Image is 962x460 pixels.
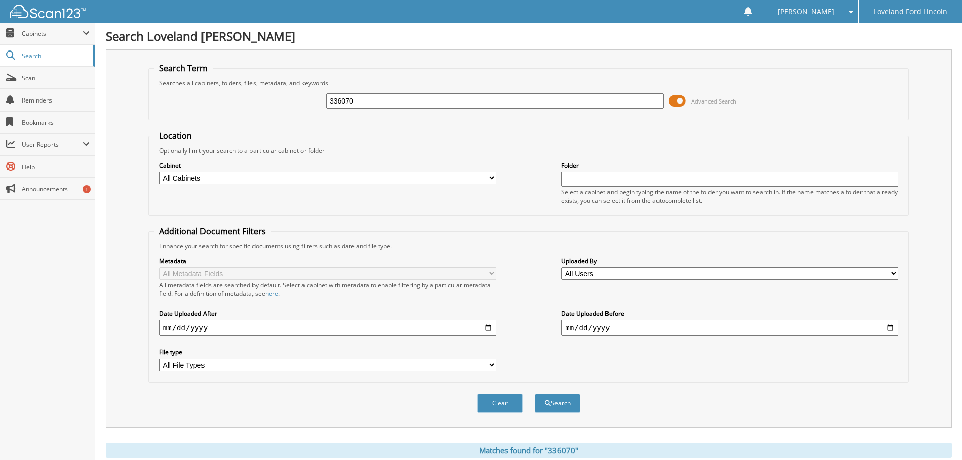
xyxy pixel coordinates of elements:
input: start [159,320,496,336]
span: Announcements [22,185,90,193]
div: 1 [83,185,91,193]
span: Help [22,163,90,171]
img: scan123-logo-white.svg [10,5,86,18]
button: Clear [477,394,523,413]
button: Search [535,394,580,413]
div: Searches all cabinets, folders, files, metadata, and keywords [154,79,903,87]
span: Loveland Ford Lincoln [874,9,947,15]
label: Date Uploaded After [159,309,496,318]
label: Folder [561,161,898,170]
span: Bookmarks [22,118,90,127]
div: Matches found for "336070" [106,443,952,458]
span: Cabinets [22,29,83,38]
label: Metadata [159,257,496,265]
div: Optionally limit your search to a particular cabinet or folder [154,146,903,155]
legend: Search Term [154,63,213,74]
span: [PERSON_NAME] [778,9,834,15]
div: Select a cabinet and begin typing the name of the folder you want to search in. If the name match... [561,188,898,205]
span: Scan [22,74,90,82]
a: here [265,289,278,298]
h1: Search Loveland [PERSON_NAME] [106,28,952,44]
legend: Additional Document Filters [154,226,271,237]
div: Enhance your search for specific documents using filters such as date and file type. [154,242,903,250]
legend: Location [154,130,197,141]
input: end [561,320,898,336]
div: All metadata fields are searched by default. Select a cabinet with metadata to enable filtering b... [159,281,496,298]
span: Reminders [22,96,90,105]
span: Search [22,52,88,60]
span: User Reports [22,140,83,149]
label: Date Uploaded Before [561,309,898,318]
label: File type [159,348,496,356]
label: Uploaded By [561,257,898,265]
label: Cabinet [159,161,496,170]
span: Advanced Search [691,97,736,105]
